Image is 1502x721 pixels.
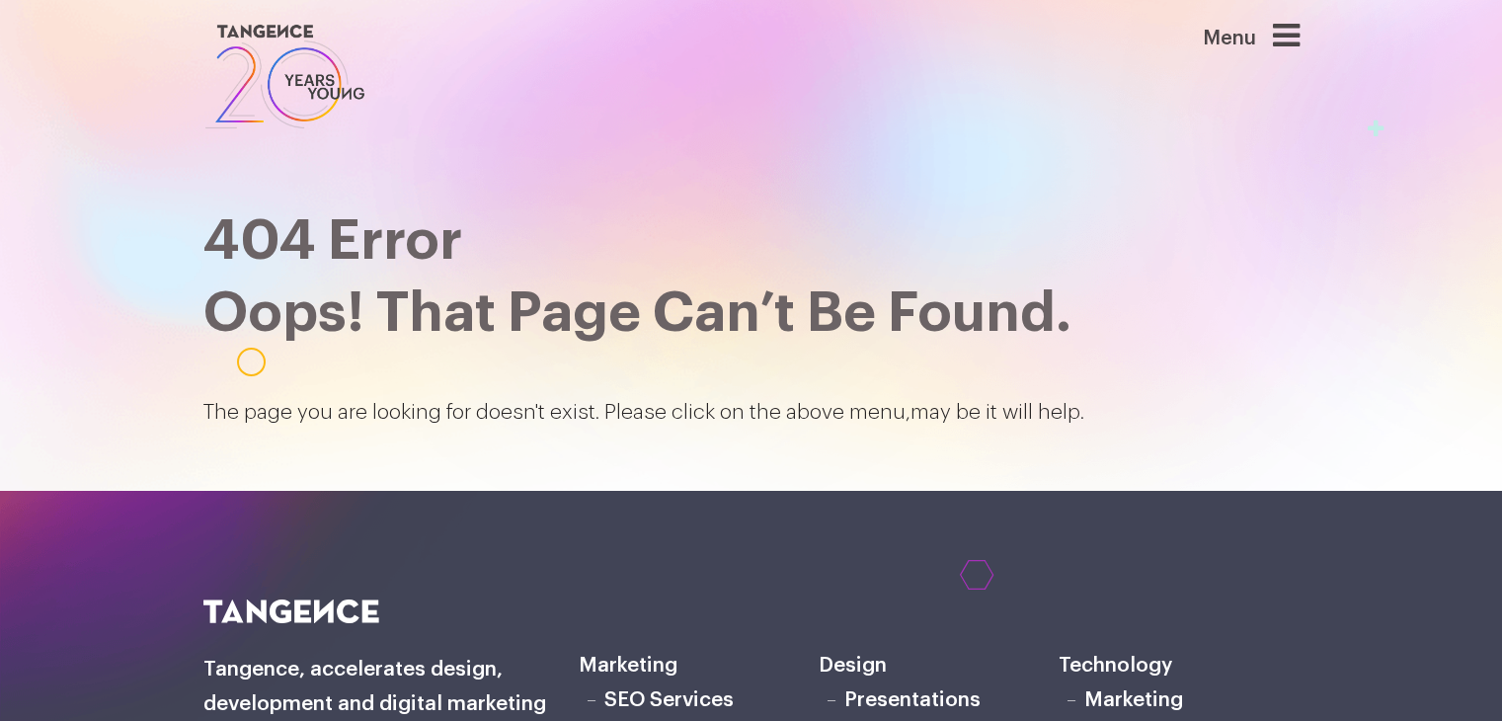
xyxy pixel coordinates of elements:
span: 404 Error Oops! That page can’t be found. [203,213,1071,341]
a: Presentations [844,689,981,710]
img: logo SVG [203,20,367,133]
h6: Design [819,649,1059,683]
p: The page you are looking for doesn't exist. Please click on the above menu,may be it will help. [203,397,1300,429]
a: SEO Services [604,689,734,710]
h6: Marketing [579,649,819,683]
h6: Technology [1059,649,1299,683]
